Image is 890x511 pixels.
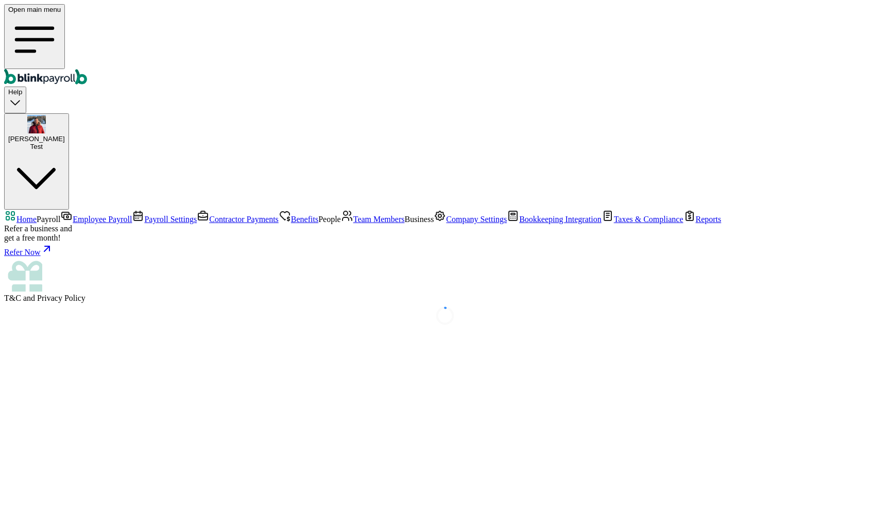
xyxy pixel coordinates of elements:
a: Reports [683,215,722,224]
span: Contractor Payments [209,215,279,224]
span: and [4,294,85,302]
button: Open main menu [4,4,65,69]
span: Home [16,215,37,224]
span: People [318,215,341,224]
span: Reports [696,215,722,224]
span: Business [404,215,434,224]
nav: Sidebar [4,210,886,303]
nav: Global [4,4,886,87]
a: Payroll Settings [132,215,197,224]
iframe: Chat Widget [713,400,890,511]
span: T&C [4,294,21,302]
span: Bookkeeping Integration [519,215,602,224]
span: Payroll Settings [144,215,197,224]
a: Benefits [279,215,318,224]
span: Help [8,88,22,96]
button: [PERSON_NAME]Test [4,113,69,210]
a: Taxes & Compliance [602,215,683,224]
div: Test [8,143,65,150]
span: Taxes & Compliance [614,215,683,224]
a: Bookkeeping Integration [507,215,602,224]
a: Contractor Payments [197,215,279,224]
span: Open main menu [8,6,61,13]
span: Benefits [291,215,318,224]
span: Privacy Policy [37,294,85,302]
span: Employee Payroll [73,215,132,224]
a: Team Members [341,215,405,224]
span: Team Members [353,215,405,224]
span: [PERSON_NAME] [8,135,65,143]
a: Refer Now [4,243,886,257]
button: Help [4,87,26,113]
span: Company Settings [446,215,507,224]
span: Payroll [37,215,60,224]
div: Refer a business and get a free month! [4,224,886,243]
a: Employee Payroll [60,215,132,224]
a: Home [4,215,37,224]
a: Company Settings [434,215,507,224]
